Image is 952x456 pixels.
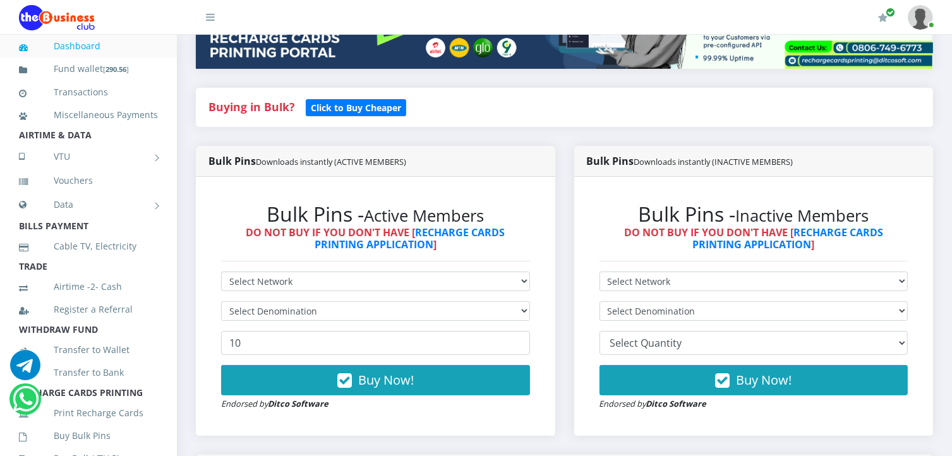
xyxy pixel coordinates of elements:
a: Miscellaneous Payments [19,100,158,129]
a: Dashboard [19,32,158,61]
a: Vouchers [19,166,158,195]
a: Cable TV, Electricity [19,232,158,261]
a: Transfer to Wallet [19,335,158,364]
span: Buy Now! [736,371,792,388]
a: Transactions [19,78,158,107]
a: Airtime -2- Cash [19,272,158,301]
button: Buy Now! [221,365,530,395]
img: User [908,5,933,30]
button: Buy Now! [600,365,908,395]
a: Chat for support [13,393,39,414]
i: Renew/Upgrade Subscription [878,13,888,23]
b: Click to Buy Cheaper [311,102,401,114]
input: Enter Quantity [221,331,530,355]
a: Print Recharge Cards [19,399,158,428]
span: Buy Now! [358,371,414,388]
a: Chat for support [10,359,40,380]
b: 290.56 [105,64,126,74]
small: [ ] [103,64,129,74]
small: Downloads instantly (INACTIVE MEMBERS) [634,156,793,167]
h2: Bulk Pins - [600,202,908,226]
strong: Ditco Software [268,398,328,409]
small: Downloads instantly (ACTIVE MEMBERS) [256,156,406,167]
strong: DO NOT BUY IF YOU DON'T HAVE [ ] [624,225,883,251]
a: RECHARGE CARDS PRINTING APPLICATION [315,225,505,251]
a: Fund wallet[290.56] [19,54,158,84]
strong: Buying in Bulk? [208,99,294,114]
span: Renew/Upgrade Subscription [886,8,895,17]
small: Inactive Members [735,205,869,227]
strong: DO NOT BUY IF YOU DON'T HAVE [ ] [246,225,505,251]
img: Logo [19,5,95,30]
strong: Bulk Pins [587,154,793,168]
small: Active Members [364,205,484,227]
small: Endorsed by [600,398,707,409]
a: Data [19,189,158,220]
a: Transfer to Bank [19,358,158,387]
a: Buy Bulk Pins [19,421,158,450]
a: Click to Buy Cheaper [306,99,406,114]
a: Register a Referral [19,295,158,324]
small: Endorsed by [221,398,328,409]
a: VTU [19,141,158,172]
a: RECHARGE CARDS PRINTING APPLICATION [692,225,883,251]
strong: Bulk Pins [208,154,406,168]
strong: Ditco Software [646,398,707,409]
h2: Bulk Pins - [221,202,530,226]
